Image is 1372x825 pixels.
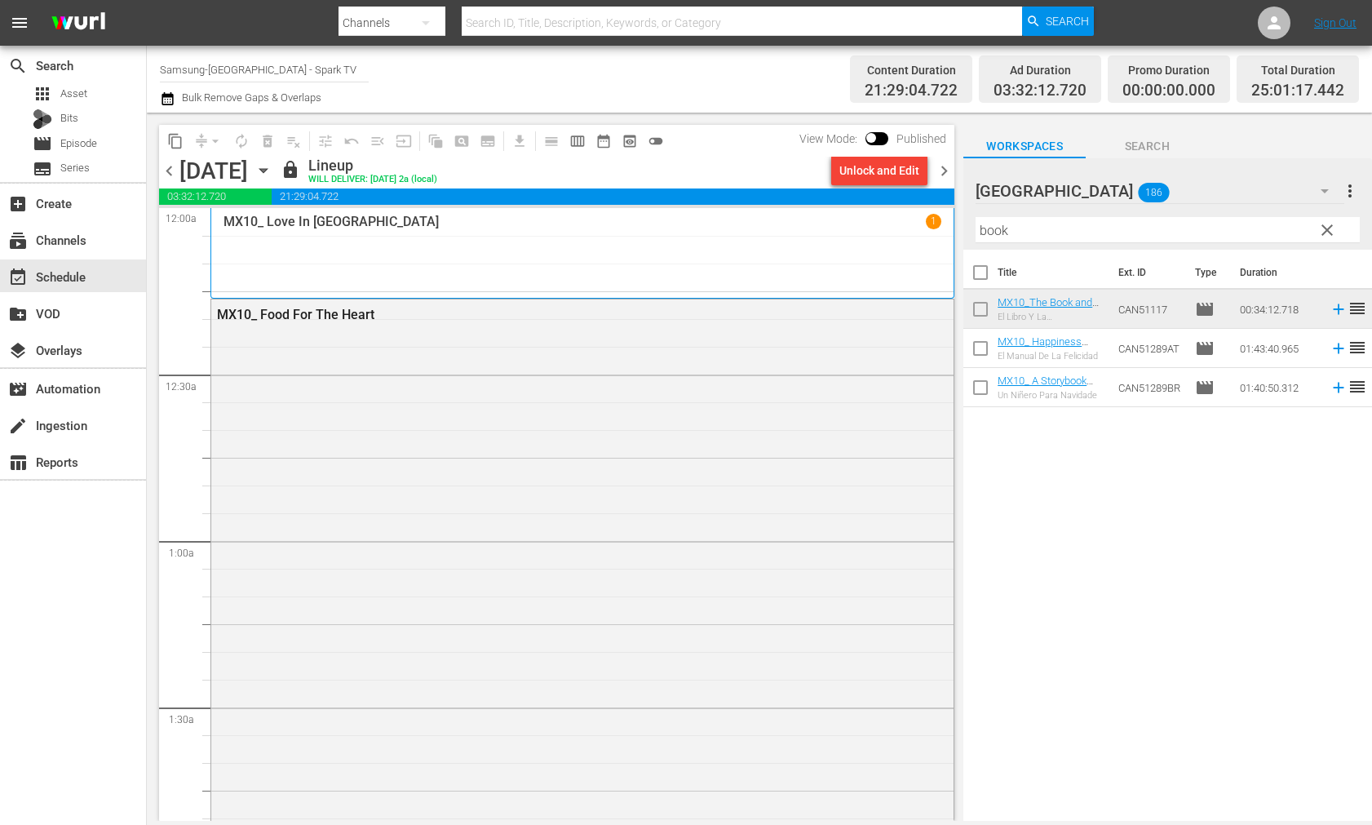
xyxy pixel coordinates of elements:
[33,109,52,129] div: Bits
[60,110,78,126] span: Bits
[1233,290,1323,329] td: 00:34:12.718
[159,161,179,181] span: chevron_left
[60,86,87,102] span: Asset
[60,160,90,176] span: Series
[1330,339,1348,357] svg: Add to Schedule
[994,59,1087,82] div: Ad Duration
[188,128,228,154] span: Remove Gaps & Overlaps
[1340,171,1360,211] button: more_vert
[1112,290,1188,329] td: CAN51117
[33,84,52,104] span: Asset
[308,157,437,175] div: Lineup
[33,134,52,153] span: Episode
[1348,377,1367,397] span: reorder
[1046,7,1089,36] span: Search
[1233,368,1323,407] td: 01:40:50.312
[1185,250,1230,295] th: Type
[8,194,28,214] span: Create
[1112,329,1188,368] td: CAN51289AT
[963,136,1086,157] span: Workspaces
[1230,250,1328,295] th: Duration
[1251,82,1344,100] span: 25:01:17.442
[865,82,958,100] span: 21:29:04.722
[217,307,861,322] div: MX10_ Food For The Heart
[1251,59,1344,82] div: Total Duration
[1314,16,1357,29] a: Sign Out
[622,133,638,149] span: preview_outlined
[998,351,1105,361] div: El Manual De La Felicidad
[33,159,52,179] span: Series
[998,296,1099,321] a: MX10_The Book and The Rose
[1348,299,1367,318] span: reorder
[281,160,300,180] span: lock
[865,132,877,144] span: Toggle to switch from Published to Draft view.
[1112,368,1188,407] td: CAN51289BR
[224,214,439,229] p: MX10_ Love In [GEOGRAPHIC_DATA]
[839,156,919,185] div: Unlock and Edit
[8,56,28,76] span: Search
[791,132,865,145] span: View Mode:
[8,453,28,472] span: Reports
[179,157,248,184] div: [DATE]
[254,128,281,154] span: Select an event to delete
[998,375,1093,399] a: MX10_ A Storybook Christmas
[1348,338,1367,357] span: reorder
[831,156,927,185] button: Unlock and Edit
[1317,220,1337,240] span: clear
[1330,379,1348,397] svg: Add to Schedule
[1122,82,1215,100] span: 00:00:00.000
[39,4,117,42] img: ans4CAIJ8jUAAAAAAAAAAAAAAAAAAAAAAAAgQb4GAAAAAAAAAAAAAAAAAAAAAAAAJMjXAAAAAAAAAAAAAAAAAAAAAAAAgAT5G...
[931,215,936,227] p: 1
[998,335,1088,360] a: MX10_ Happiness Playbook _ReelOne
[1195,299,1215,319] span: Episode
[1122,59,1215,82] div: Promo Duration
[8,379,28,399] span: Automation
[976,168,1344,214] div: [GEOGRAPHIC_DATA]
[167,133,184,149] span: content_copy
[179,91,321,104] span: Bulk Remove Gaps & Overlaps
[1233,329,1323,368] td: 01:43:40.965
[60,135,97,152] span: Episode
[934,161,954,181] span: chevron_right
[8,268,28,287] span: Schedule
[1340,181,1360,201] span: more_vert
[8,231,28,251] span: Channels
[10,13,29,33] span: menu
[8,304,28,324] span: VOD
[888,132,954,145] span: Published
[1330,300,1348,318] svg: Add to Schedule
[159,189,272,205] span: 03:32:12.720
[1195,339,1215,358] span: Episode
[1086,136,1208,157] span: Search
[1109,250,1185,295] th: Ext. ID
[1139,175,1170,210] span: 186
[308,175,437,185] div: WILL DELIVER: [DATE] 2a (local)
[595,133,612,149] span: date_range_outlined
[998,312,1105,322] div: El Libro Y La [PERSON_NAME]
[994,82,1087,100] span: 03:32:12.720
[8,416,28,436] span: Ingestion
[272,189,954,205] span: 21:29:04.722
[1195,378,1215,397] span: Episode
[1313,216,1339,242] button: clear
[998,250,1109,295] th: Title
[648,133,664,149] span: toggle_off
[1022,7,1094,36] button: Search
[569,133,586,149] span: calendar_view_week_outlined
[8,341,28,361] span: Overlays
[417,125,449,157] span: Refresh All Search Blocks
[998,390,1105,401] div: Un Niñero Para Navidade
[865,59,958,82] div: Content Duration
